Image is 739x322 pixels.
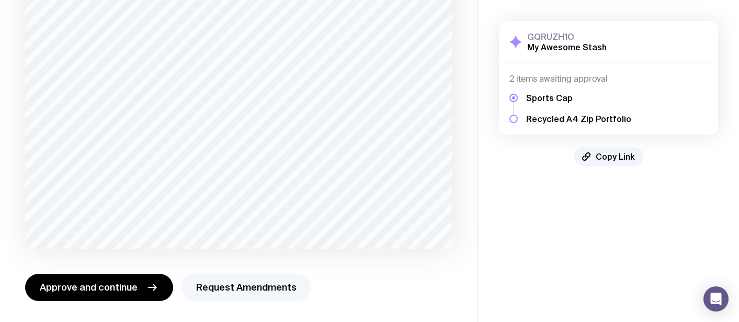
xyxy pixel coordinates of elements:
h4: 2 items awaiting approval [509,74,708,84]
h5: Sports Cap [526,93,631,103]
button: Approve and continue [25,274,173,301]
h3: GQRUZH1O [527,31,607,42]
div: Open Intercom Messenger [703,286,729,312]
h5: Recycled A4 Zip Portfolio [526,114,631,124]
button: Request Amendments [181,274,311,301]
span: Copy Link [596,151,635,162]
h2: My Awesome Stash [527,42,607,52]
button: Copy Link [574,147,643,166]
span: Approve and continue [40,281,138,294]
